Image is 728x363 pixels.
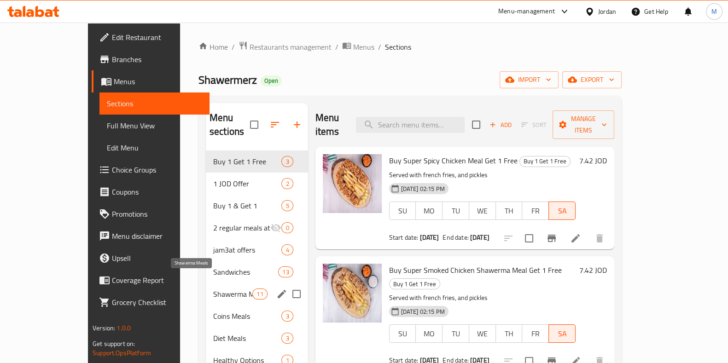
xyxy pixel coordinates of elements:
[112,164,202,175] span: Choice Groups
[507,74,551,86] span: import
[116,322,131,334] span: 1.0.0
[92,269,210,291] a: Coverage Report
[213,200,282,211] span: Buy 1 & Get 1
[323,264,382,323] img: Buy Super Smoked Chicken Shawerma Meal Get 1 Free
[419,231,439,243] b: [DATE]
[389,292,576,304] p: Served with french fries, and pickles
[515,118,553,132] span: Select section first
[498,6,555,17] div: Menu-management
[500,71,559,88] button: import
[443,231,468,243] span: End date:
[495,324,523,343] button: TH
[198,69,257,90] span: Shawermerz
[206,327,308,349] div: Diet Meals3
[526,327,545,340] span: FR
[469,324,496,343] button: WE
[486,118,515,132] span: Add item
[253,290,267,299] span: 11
[92,225,210,247] a: Menu disclaimer
[112,54,202,65] span: Branches
[397,184,448,193] span: [DATE] 02:15 PM
[239,41,332,53] a: Restaurants management
[206,195,308,217] div: Buy 1 & Get 15
[323,154,382,213] img: Buy Super Spicy Chicken Meal Get 1 Free
[278,266,293,277] div: items
[488,120,513,130] span: Add
[99,92,210,115] a: Sections
[560,113,607,136] span: Manage items
[541,227,563,249] button: Branch-specific-item
[598,6,616,17] div: Jordan
[442,324,469,343] button: TU
[213,156,282,167] span: Buy 1 Get 1 Free
[415,324,443,343] button: MO
[389,202,416,220] button: SU
[92,203,210,225] a: Promotions
[486,118,515,132] button: Add
[553,110,614,139] button: Manage items
[548,202,576,220] button: SA
[281,200,293,211] div: items
[315,111,345,138] h2: Menu items
[282,202,292,210] span: 5
[275,287,289,301] button: edit
[210,111,250,138] h2: Menu sections
[213,311,282,322] span: Coins Meals
[570,74,614,86] span: export
[378,41,381,52] li: /
[264,114,286,136] span: Sort sections
[92,26,210,48] a: Edit Restaurant
[466,115,486,134] span: Select section
[470,231,489,243] b: [DATE]
[342,41,374,53] a: Menus
[390,279,440,289] span: Buy 1 Get 1 Free
[286,114,308,136] button: Add section
[473,204,492,218] span: WE
[522,202,549,220] button: FR
[389,169,576,181] p: Served with french fries, and pickles
[446,204,466,218] span: TU
[213,222,271,233] span: 2 regular meals at 4 JOD
[92,70,210,92] a: Menus
[281,311,293,322] div: items
[99,115,210,137] a: Full Menu View
[711,6,717,17] span: M
[281,244,293,255] div: items
[520,156,570,167] span: Buy 1 Get 1 Free
[389,263,562,277] span: Buy Super Smoked Chicken Shawerma Meal Get 1 Free
[415,202,443,220] button: MO
[281,333,293,344] div: items
[213,288,252,300] span: Shawerma Meals
[279,268,292,277] span: 13
[397,307,448,316] span: [DATE] 02:15 PM
[282,224,292,232] span: 0
[261,77,282,85] span: Open
[213,178,282,189] span: 1 JOD Offer
[206,239,308,261] div: jam3at offers4
[213,333,282,344] div: Diet Meals
[206,150,308,173] div: Buy 1 Get 1 Free3
[281,156,293,167] div: items
[469,202,496,220] button: WE
[93,347,151,359] a: Support.OpsPlatform
[519,229,539,248] span: Select to update
[206,173,308,195] div: 1 JOD Offer2
[393,327,413,340] span: SU
[389,278,440,289] div: Buy 1 Get 1 Free
[353,41,374,52] span: Menus
[198,41,228,52] a: Home
[245,115,264,134] span: Select all sections
[213,266,278,277] div: Sandwiches
[389,154,518,167] span: Buy Super Spicy Chicken Meal Get 1 Free
[261,75,282,86] div: Open
[389,231,419,243] span: Start date:
[446,327,466,340] span: TU
[114,76,202,87] span: Menus
[495,202,523,220] button: TH
[442,202,469,220] button: TU
[570,233,581,244] a: Edit menu item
